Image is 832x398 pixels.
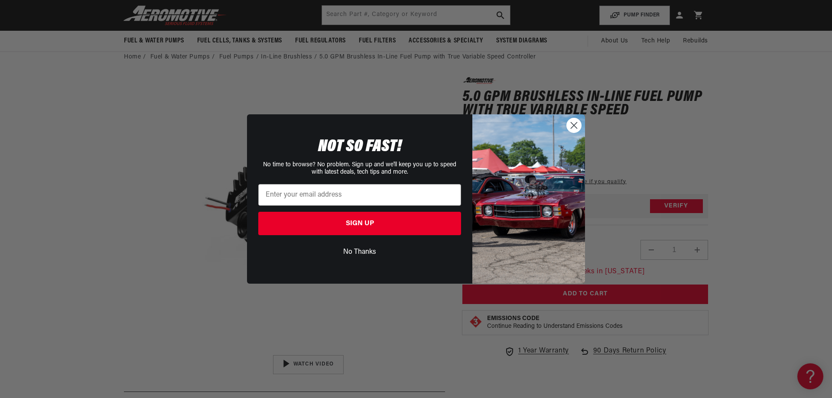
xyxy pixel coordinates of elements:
[258,212,461,235] button: SIGN UP
[566,118,582,133] button: Close dialog
[472,114,585,283] img: 85cdd541-2605-488b-b08c-a5ee7b438a35.jpeg
[258,244,461,260] button: No Thanks
[258,184,461,206] input: Enter your email address
[263,162,456,175] span: No time to browse? No problem. Sign up and we'll keep you up to speed with latest deals, tech tip...
[318,138,402,155] span: NOT SO FAST!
